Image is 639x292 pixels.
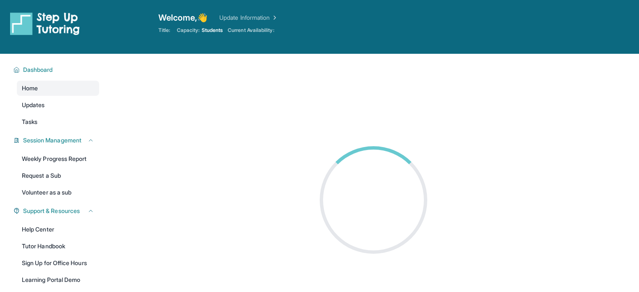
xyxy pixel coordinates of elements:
[17,168,99,183] a: Request a Sub
[270,13,278,22] img: Chevron Right
[20,136,94,145] button: Session Management
[17,255,99,271] a: Sign Up for Office Hours
[20,207,94,215] button: Support & Resources
[22,101,45,109] span: Updates
[17,185,99,200] a: Volunteer as a sub
[17,81,99,96] a: Home
[17,151,99,166] a: Weekly Progress Report
[22,84,38,92] span: Home
[23,207,80,215] span: Support & Resources
[177,27,200,34] span: Capacity:
[10,12,80,35] img: logo
[17,272,99,287] a: Learning Portal Demo
[202,27,223,34] span: Students
[20,66,94,74] button: Dashboard
[17,222,99,237] a: Help Center
[17,97,99,113] a: Updates
[22,118,37,126] span: Tasks
[158,27,170,34] span: Title:
[23,66,53,74] span: Dashboard
[23,136,82,145] span: Session Management
[17,239,99,254] a: Tutor Handbook
[17,114,99,129] a: Tasks
[228,27,274,34] span: Current Availability:
[158,12,208,24] span: Welcome, 👋
[219,13,278,22] a: Update Information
